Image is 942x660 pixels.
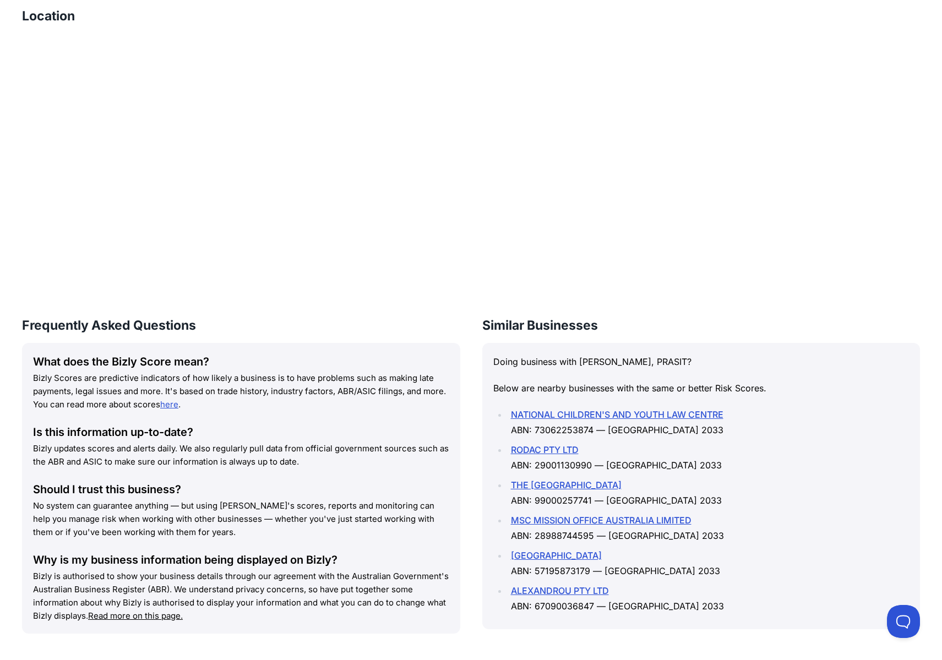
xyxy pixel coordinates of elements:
li: ABN: 99000257741 — [GEOGRAPHIC_DATA] 2033 [508,477,910,508]
iframe: Toggle Customer Support [887,605,920,638]
a: Read more on this page. [88,610,183,621]
a: [GEOGRAPHIC_DATA] [511,550,602,561]
h3: Similar Businesses [482,317,921,334]
p: Bizly is authorised to show your business details through our agreement with the Australian Gover... [33,570,449,623]
p: Bizly updates scores and alerts daily. We also regularly pull data from official government sourc... [33,442,449,468]
li: ABN: 28988744595 — [GEOGRAPHIC_DATA] 2033 [508,512,910,543]
h3: Location [22,7,75,25]
a: MSC MISSION OFFICE AUSTRALIA LIMITED [511,515,691,526]
a: ALEXANDROU PTY LTD [511,585,609,596]
p: No system can guarantee anything — but using [PERSON_NAME]'s scores, reports and monitoring can h... [33,499,449,539]
div: Is this information up-to-date? [33,424,449,440]
li: ABN: 73062253874 — [GEOGRAPHIC_DATA] 2033 [508,407,910,438]
p: Bizly Scores are predictive indicators of how likely a business is to have problems such as makin... [33,372,449,411]
div: Should I trust this business? [33,482,449,497]
li: ABN: 67090036847 — [GEOGRAPHIC_DATA] 2033 [508,583,910,614]
li: ABN: 57195873179 — [GEOGRAPHIC_DATA] 2033 [508,548,910,579]
a: RODAC PTY LTD [511,444,579,455]
div: What does the Bizly Score mean? [33,354,449,369]
a: NATIONAL CHILDREN'S AND YOUTH LAW CENTRE [511,409,723,420]
li: ABN: 29001130990 — [GEOGRAPHIC_DATA] 2033 [508,442,910,473]
p: Doing business with [PERSON_NAME], PRASIT? [493,354,910,369]
a: THE [GEOGRAPHIC_DATA] [511,479,622,490]
p: Below are nearby businesses with the same or better Risk Scores. [493,380,910,396]
div: Why is my business information being displayed on Bizly? [33,552,449,568]
a: here [160,399,178,410]
h3: Frequently Asked Questions [22,317,460,334]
